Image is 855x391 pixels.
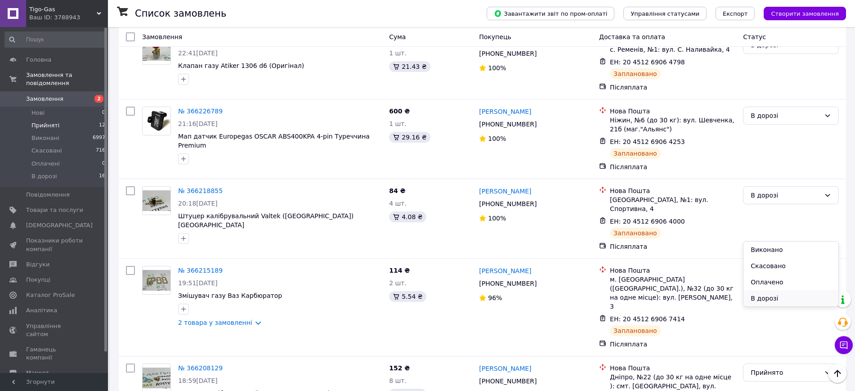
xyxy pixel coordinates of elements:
[488,135,506,142] span: 100%
[31,121,59,130] span: Прийняті
[389,61,430,72] div: 21.43 ₴
[178,364,223,372] a: № 366208129
[487,7,614,20] button: Завантажити звіт по пром-оплаті
[142,36,171,65] a: Фото товару
[610,340,736,349] div: Післяплата
[178,108,223,115] a: № 366226789
[178,377,218,384] span: 18:59[DATE]
[26,191,70,199] span: Повідомлення
[610,186,736,195] div: Нова Пошта
[389,108,410,115] span: 600 ₴
[743,258,838,274] li: Скасовано
[143,190,170,211] img: Фото товару
[610,195,736,213] div: [GEOGRAPHIC_DATA], №1: вул. Спортивна, 4
[610,138,685,145] span: ЕН: 20 4512 6906 4253
[610,228,661,238] div: Заплановано
[479,364,531,373] a: [PERSON_NAME]
[178,133,370,149] a: Мап датчик Europegas OSCAR ABS400KPA 4-pin Туреччина Premium
[26,276,50,284] span: Покупці
[631,10,699,17] span: Управління статусами
[610,266,736,275] div: Нова Пошта
[178,120,218,127] span: 21:16[DATE]
[99,121,105,130] span: 12
[178,62,304,69] a: Клапан газу Atiker 1306 d6 (Оригінал)
[610,148,661,159] div: Заплановано
[610,58,685,66] span: ЕН: 20 4512 6906 4798
[102,109,105,117] span: 0
[389,377,407,384] span: 8 шт.
[389,132,430,143] div: 29.16 ₴
[26,291,75,299] span: Каталог ProSale
[479,121,537,128] span: [PHONE_NUMBER]
[4,31,106,48] input: Пошук
[610,242,736,251] div: Післяплата
[178,319,252,326] a: 2 товара у замовленні
[743,274,838,290] li: Оплачено
[31,160,60,168] span: Оплачені
[389,364,410,372] span: 152 ₴
[479,50,537,57] span: [PHONE_NUMBER]
[835,336,853,354] button: Чат з покупцем
[178,212,354,229] a: Штуцер калібрувальний Valtek ([GEOGRAPHIC_DATA]) [GEOGRAPHIC_DATA]
[178,267,223,274] a: № 366215189
[610,315,685,323] span: ЕН: 20 4512 6906 7414
[479,107,531,116] a: [PERSON_NAME]
[610,45,736,54] div: с. Ременів, №1: вул. С. Наливайка, 4
[26,56,51,64] span: Головна
[623,7,707,20] button: Управління статусами
[494,9,607,18] span: Завантажити звіт по пром-оплаті
[751,111,820,121] div: В дорозі
[143,40,170,61] img: Фото товару
[610,275,736,311] div: м. [GEOGRAPHIC_DATA] ([GEOGRAPHIC_DATA].), №32 (до 30 кг на одне місце): вул. [PERSON_NAME], 3
[96,147,105,155] span: 716
[764,7,846,20] button: Створити замовлення
[389,279,407,287] span: 2 шт.
[143,368,170,389] img: Фото товару
[479,280,537,287] span: [PHONE_NUMBER]
[99,172,105,180] span: 16
[178,187,223,194] a: № 366218855
[29,5,97,13] span: Tigo-Gas
[389,187,405,194] span: 84 ₴
[389,211,426,222] div: 4.08 ₴
[31,134,59,142] span: Виконані
[743,33,766,40] span: Статус
[178,292,282,299] a: Змішувач газу Ваз Карбюратор
[389,200,407,207] span: 4 шт.
[610,218,685,225] span: ЕН: 20 4512 6906 4000
[26,369,49,377] span: Маркет
[178,279,218,287] span: 19:51[DATE]
[389,267,410,274] span: 114 ₴
[142,186,171,215] a: Фото товару
[610,116,736,134] div: Ніжин, №6 (до 30 кг): вул. Шевченка, 21б (маг."Альянс")
[610,68,661,79] div: Заплановано
[389,120,407,127] span: 1 шт.
[178,200,218,207] span: 20:18[DATE]
[31,109,45,117] span: Нові
[26,306,57,315] span: Аналітика
[389,291,426,302] div: 5.54 ₴
[828,364,847,383] button: Наверх
[26,95,63,103] span: Замовлення
[610,162,736,171] div: Післяплата
[29,13,108,22] div: Ваш ID: 3788943
[743,290,838,306] li: В дорозі
[479,200,537,207] span: [PHONE_NUMBER]
[26,237,83,253] span: Показники роботи компанії
[31,147,62,155] span: Скасовані
[610,83,736,92] div: Післяплата
[479,266,531,275] a: [PERSON_NAME]
[26,221,93,229] span: [DEMOGRAPHIC_DATA]
[771,10,839,17] span: Створити замовлення
[751,368,820,378] div: Прийнято
[479,378,537,385] span: [PHONE_NUMBER]
[135,8,226,19] h1: Список замовлень
[479,187,531,196] a: [PERSON_NAME]
[755,9,846,17] a: Створити замовлення
[178,49,218,57] span: 22:41[DATE]
[142,33,182,40] span: Замовлення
